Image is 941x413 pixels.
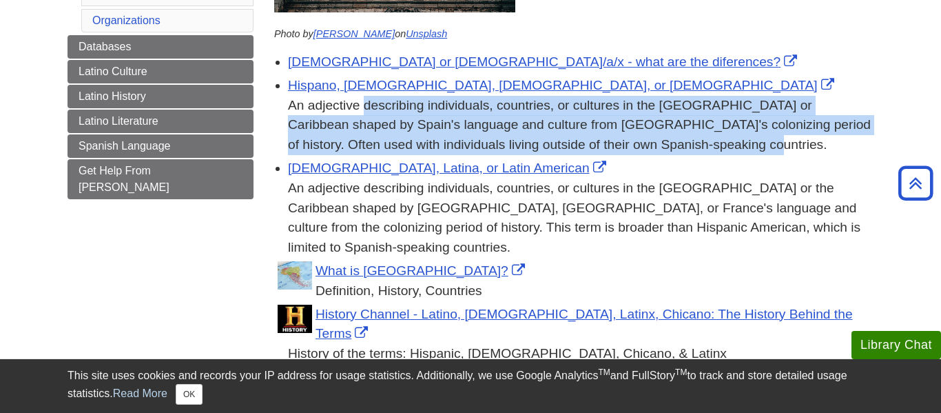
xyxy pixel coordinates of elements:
span: Latino History [79,90,146,102]
a: [PERSON_NAME] [313,28,395,39]
a: Latino Culture [68,60,254,83]
a: Get Help From [PERSON_NAME] [68,159,254,199]
a: Link opens in new window [316,263,528,278]
sup: TM [598,367,610,377]
button: Library Chat [851,331,941,359]
a: Read More [113,387,167,399]
a: Link opens in new window [288,54,800,69]
p: Photo by on [274,27,873,42]
div: An adjective describing individuals, countries, or cultures in the [GEOGRAPHIC_DATA] or Caribbean... [288,96,873,155]
a: Link opens in new window [316,307,853,341]
a: Link opens in new window [288,78,838,92]
a: Organizations [92,14,161,26]
a: Databases [68,35,254,59]
a: Unsplash [406,28,447,39]
div: History of the terms: Hispanic, [DEMOGRAPHIC_DATA], Chicano, & Latinx [288,344,873,364]
a: Latino Literature [68,110,254,133]
sup: TM [675,367,687,377]
button: Close [176,384,203,405]
a: Latino History [68,85,254,108]
span: Databases [79,41,132,52]
span: Latino Literature [79,115,158,127]
span: Latino Culture [79,66,147,77]
div: This site uses cookies and records your IP address for usage statistics. Additionally, we use Goo... [68,367,873,405]
a: Back to Top [893,174,938,192]
span: Get Help From [PERSON_NAME] [79,165,169,193]
div: An adjective describing individuals, countries, or cultures in the [GEOGRAPHIC_DATA] or the Carib... [288,179,873,258]
a: Spanish Language [68,134,254,158]
span: Spanish Language [79,140,170,152]
a: Link opens in new window [288,161,610,175]
div: Definition, History, Countries [288,281,873,301]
